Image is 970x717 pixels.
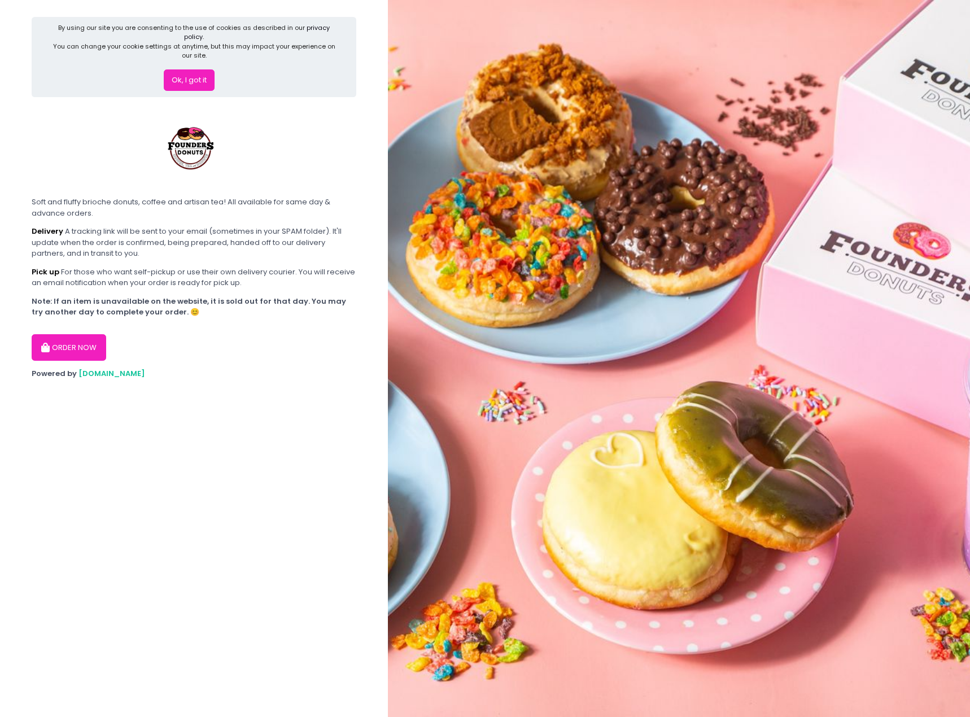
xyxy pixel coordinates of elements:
div: Soft and fluffy brioche donuts, coffee and artisan tea! All available for same day & advance orders. [32,196,356,218]
button: Ok, I got it [164,69,215,91]
b: Pick up [32,266,59,277]
div: Powered by [32,368,356,379]
div: A tracking link will be sent to your email (sometimes in your SPAM folder). It'll update when the... [32,226,356,259]
div: Note: If an item is unavailable on the website, it is sold out for that day. You may try another ... [32,296,356,318]
a: [DOMAIN_NAME] [78,368,145,379]
div: For those who want self-pickup or use their own delivery courier. You will receive an email notif... [32,266,356,288]
button: ORDER NOW [32,334,106,361]
img: Founders Donuts [150,104,234,189]
a: privacy policy. [184,23,330,42]
div: By using our site you are consenting to the use of cookies as described in our You can change you... [51,23,338,60]
b: Delivery [32,226,63,237]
